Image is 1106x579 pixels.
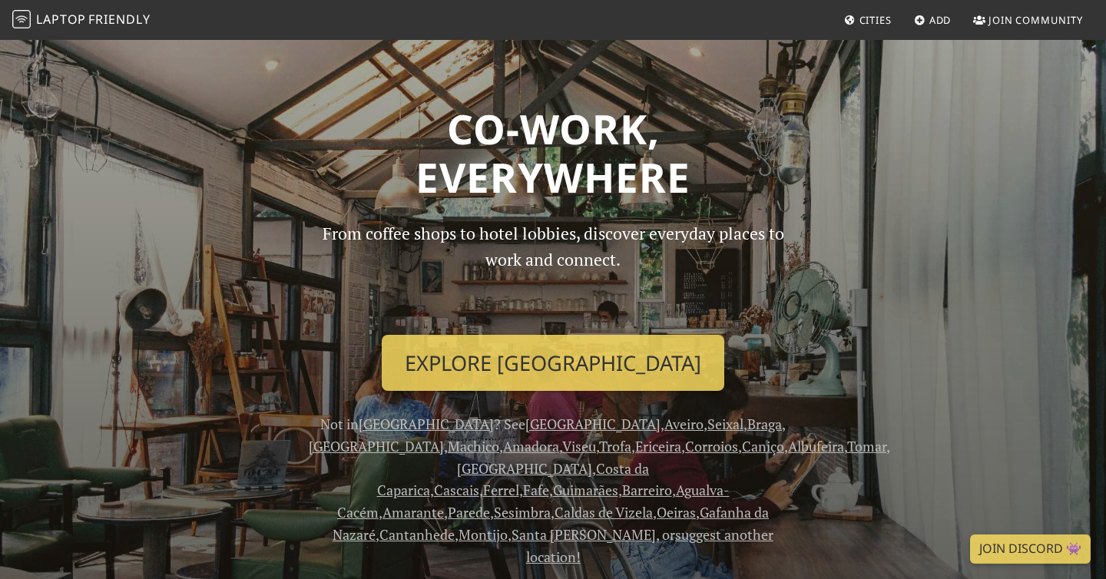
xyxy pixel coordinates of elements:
[309,415,890,566] span: Not in ? See , , , , , , , , , , , , , , , , , , , , , , , , , , , , , , , or
[36,11,86,28] span: Laptop
[635,437,681,455] a: Ericeira
[359,415,494,433] a: [GEOGRAPHIC_DATA]
[88,11,150,28] span: Friendly
[382,503,444,521] a: Amarante
[434,481,479,499] a: Cascais
[448,503,490,521] a: Parede
[562,437,596,455] a: Viseu
[525,415,661,433] a: [GEOGRAPHIC_DATA]
[908,6,958,34] a: Add
[657,503,696,521] a: Oeiras
[523,481,549,499] a: Fafe
[599,437,631,455] a: Trofa
[448,437,499,455] a: Machico
[309,437,444,455] a: [GEOGRAPHIC_DATA]
[555,503,653,521] a: Caldas de Vizela
[967,6,1089,34] a: Join Community
[838,6,898,34] a: Cities
[970,534,1091,564] a: Join Discord 👾
[664,415,704,433] a: Aveiro
[512,525,656,544] a: Santa [PERSON_NAME]
[382,335,724,392] a: Explore [GEOGRAPHIC_DATA]
[503,437,559,455] a: Amadora
[55,104,1051,202] h1: Co-work, Everywhere
[459,525,508,544] a: Montijo
[526,525,774,566] a: suggest another location!
[553,481,618,499] a: Guimarães
[988,13,1083,27] span: Join Community
[494,503,551,521] a: Sesimbra
[747,415,782,433] a: Braga
[707,415,743,433] a: Seixal
[622,481,672,499] a: Barreiro
[685,437,738,455] a: Corroios
[483,481,519,499] a: Ferrel
[457,459,592,478] a: [GEOGRAPHIC_DATA]
[309,220,797,323] p: From coffee shops to hotel lobbies, discover everyday places to work and connect.
[379,525,455,544] a: Cantanhede
[929,13,952,27] span: Add
[847,437,886,455] a: Tomar
[742,437,784,455] a: Caniço
[12,10,31,28] img: LaptopFriendly
[788,437,844,455] a: Albufeira
[12,7,151,34] a: LaptopFriendly LaptopFriendly
[859,13,892,27] span: Cities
